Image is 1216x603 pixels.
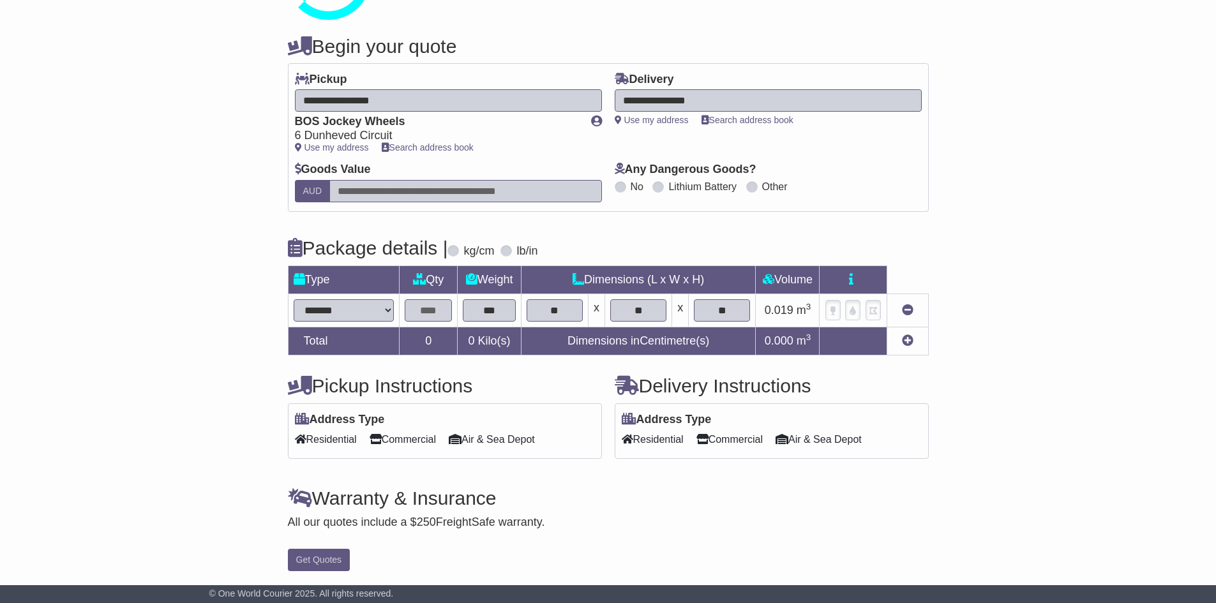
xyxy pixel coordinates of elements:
span: Air & Sea Depot [776,429,862,449]
td: Dimensions in Centimetre(s) [521,327,756,355]
label: AUD [295,180,331,202]
label: Lithium Battery [668,181,737,193]
a: Remove this item [902,304,913,316]
span: © One World Courier 2025. All rights reserved. [209,588,394,599]
label: Pickup [295,73,347,87]
span: Air & Sea Depot [449,429,535,449]
a: Use my address [615,115,689,125]
td: x [589,294,605,327]
td: Volume [756,265,820,294]
span: Residential [295,429,357,449]
span: 0.000 [765,334,793,347]
label: No [631,181,643,193]
span: 0 [469,334,475,347]
div: BOS Jockey Wheels [295,115,578,129]
label: Delivery [615,73,674,87]
td: Kilo(s) [458,327,521,355]
a: Add new item [902,334,913,347]
td: Qty [400,265,458,294]
span: m [797,334,811,347]
td: Dimensions (L x W x H) [521,265,756,294]
label: kg/cm [463,244,494,258]
h4: Package details | [288,237,448,258]
span: Commercial [696,429,763,449]
label: Goods Value [295,163,371,177]
div: All our quotes include a $ FreightSafe warranty. [288,516,929,530]
label: Address Type [622,413,712,427]
span: 250 [417,516,436,528]
h4: Pickup Instructions [288,375,602,396]
a: Search address book [382,142,474,153]
td: Weight [458,265,521,294]
td: Type [288,265,400,294]
td: 0 [400,327,458,355]
h4: Begin your quote [288,36,929,57]
label: Address Type [295,413,385,427]
h4: Delivery Instructions [615,375,929,396]
span: Residential [622,429,684,449]
label: Any Dangerous Goods? [615,163,756,177]
a: Use my address [295,142,369,153]
span: 0.019 [765,304,793,316]
span: m [797,304,811,316]
h4: Warranty & Insurance [288,488,929,509]
td: x [672,294,689,327]
button: Get Quotes [288,549,350,571]
sup: 3 [806,302,811,311]
a: Search address book [702,115,793,125]
td: Total [288,327,400,355]
span: Commercial [370,429,436,449]
sup: 3 [806,332,811,342]
label: Other [762,181,788,193]
div: 6 Dunheved Circuit [295,129,578,143]
label: lb/in [516,244,537,258]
